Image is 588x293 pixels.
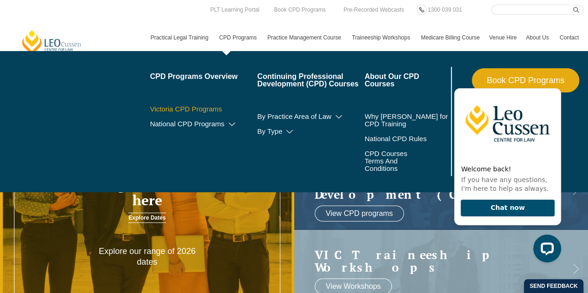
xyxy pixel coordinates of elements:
[416,24,484,51] a: Medicare Billing Course
[315,205,404,221] a: View CPD programs
[150,120,258,128] a: National CPD Programs
[425,5,464,15] a: 1300 039 031
[315,163,549,201] h2: Continuing Professional Development (CPD)
[315,248,549,273] a: VIC Traineeship Workshops
[21,29,83,56] a: [PERSON_NAME] Centre for Law
[341,5,407,15] a: Pre-Recorded Webcasts
[208,5,262,15] a: PLT Learning Portal
[150,105,258,113] a: Victoria CPD Programs
[59,177,236,208] h3: Your legal career starts here
[447,72,565,270] iframe: LiveChat chat widget
[315,163,549,201] a: Continuing ProfessionalDevelopment (CPD)
[472,68,579,92] a: Book CPD Programs
[347,24,416,51] a: Traineeship Workshops
[364,135,449,143] a: National CPD Rules
[150,73,258,80] a: CPD Programs Overview
[214,24,263,51] a: CPD Programs
[128,213,165,223] a: Explore Dates
[88,246,206,268] p: Explore our range of 2026 dates
[428,7,462,13] span: 1300 039 031
[521,24,555,51] a: About Us
[263,24,347,51] a: Practice Management Course
[555,24,583,51] a: Contact
[484,24,521,51] a: Venue Hire
[146,24,215,51] a: Practical Legal Training
[364,113,449,128] a: Why [PERSON_NAME] for CPD Training
[364,73,449,88] a: About Our CPD Courses
[364,150,425,172] a: CPD Courses Terms And Conditions
[257,73,364,88] a: Continuing Professional Development (CPD) Courses
[271,5,328,15] a: Book CPD Programs
[257,128,364,135] a: By Type
[257,113,364,120] a: By Practice Area of Law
